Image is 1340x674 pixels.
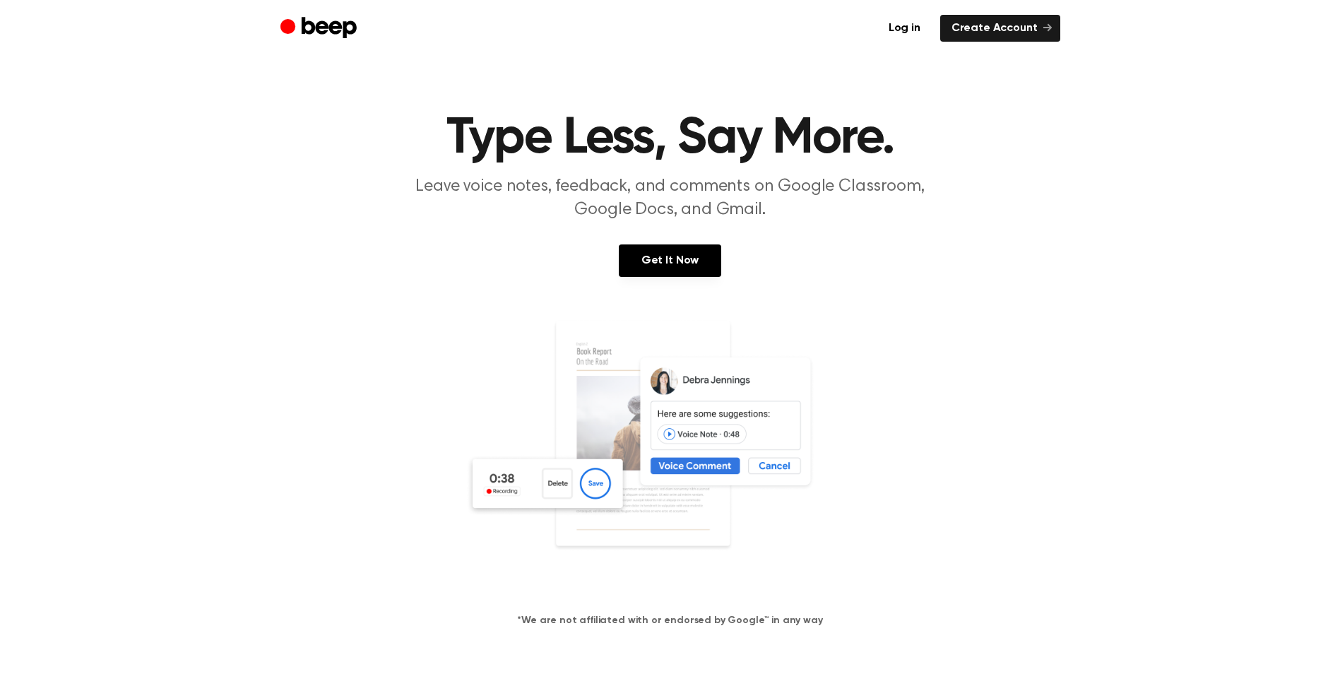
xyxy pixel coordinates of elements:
[309,113,1032,164] h1: Type Less, Say More.
[940,15,1060,42] a: Create Account
[466,319,875,591] img: Voice Comments on Docs and Recording Widget
[399,175,942,222] p: Leave voice notes, feedback, and comments on Google Classroom, Google Docs, and Gmail.
[619,244,721,277] a: Get It Now
[280,15,360,42] a: Beep
[877,15,932,42] a: Log in
[17,613,1323,628] h4: *We are not affiliated with or endorsed by Google™ in any way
